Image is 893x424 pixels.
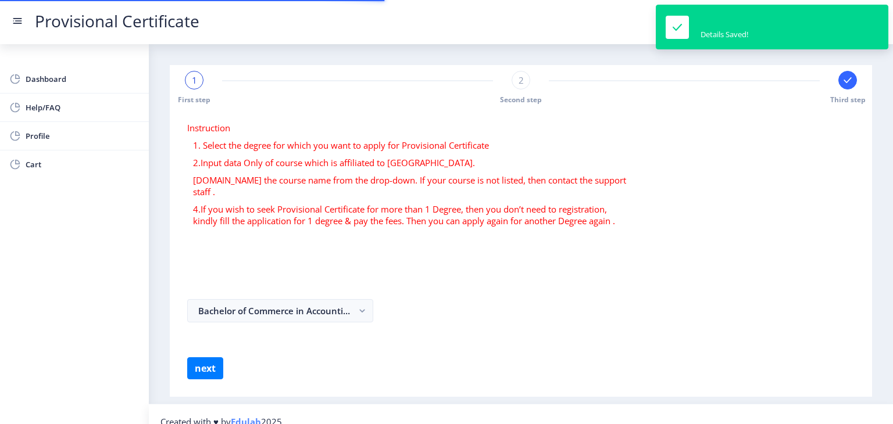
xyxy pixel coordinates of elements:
p: [DOMAIN_NAME] the course name from the drop-down. If your course is not listed, then contact the ... [193,174,632,197]
span: Third step [830,95,866,105]
span: Profile [26,129,140,143]
span: Cart [26,157,140,171]
span: 2 [519,74,524,86]
p: 1. Select the degree for which you want to apply for Provisional Certificate [193,139,632,151]
p: 4.If you wish to seek Provisional Certificate for more than 1 Degree, then you don’t need to regi... [193,203,632,227]
span: Second step [500,95,542,105]
p: 2.Input data Only of course which is affiliated to [GEOGRAPHIC_DATA]. [193,157,632,168]
span: 1 [192,74,197,86]
span: Help/FAQ [26,100,140,114]
a: Provisional Certificate [23,15,211,27]
span: First step [178,95,210,105]
div: Details Saved! [701,29,748,39]
span: Dashboard [26,72,140,86]
span: Instruction [187,122,230,134]
button: next [187,357,223,379]
button: Bachelor of Commerce in Accounting and Finance [187,299,373,322]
